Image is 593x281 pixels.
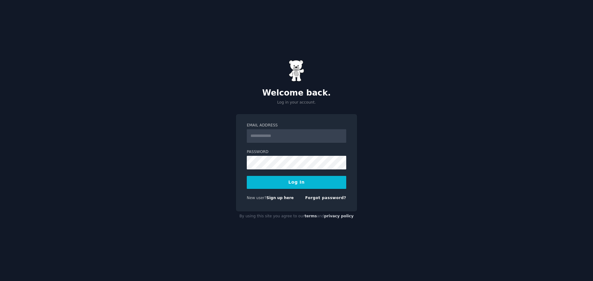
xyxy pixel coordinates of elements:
a: privacy policy [324,214,354,218]
a: terms [305,214,317,218]
button: Log In [247,176,346,189]
span: New user? [247,196,267,200]
a: Sign up here [267,196,294,200]
a: Forgot password? [305,196,346,200]
p: Log in your account. [236,100,357,105]
h2: Welcome back. [236,88,357,98]
label: Email Address [247,123,346,128]
div: By using this site you agree to our and [236,211,357,221]
img: Gummy Bear [289,60,304,82]
label: Password [247,149,346,155]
